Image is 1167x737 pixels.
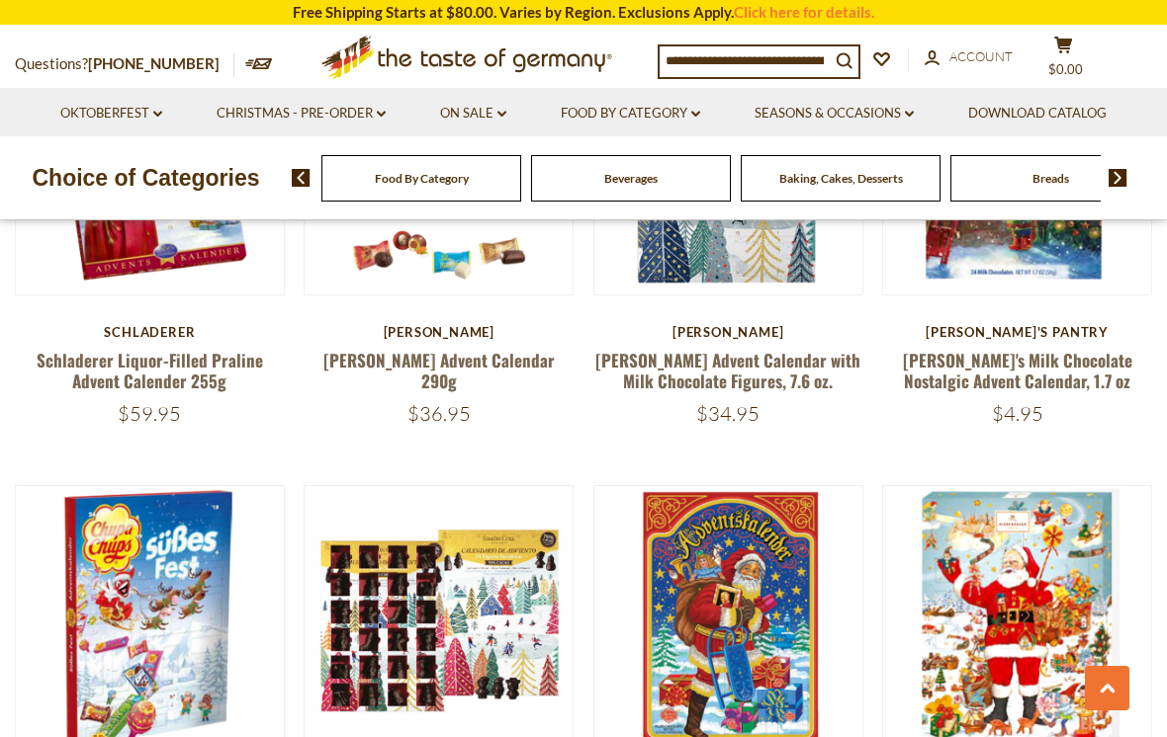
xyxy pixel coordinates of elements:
a: Food By Category [561,103,700,124]
img: next arrow [1109,169,1127,187]
a: Beverages [604,171,658,186]
a: Baking, Cakes, Desserts [779,171,903,186]
a: Christmas - PRE-ORDER [217,103,386,124]
a: [PERSON_NAME] Advent Calendar 290g [323,348,555,393]
a: Download Catalog [968,103,1107,124]
a: Breads [1032,171,1069,186]
a: Seasons & Occasions [755,103,914,124]
div: [PERSON_NAME]'s Pantry [882,324,1152,340]
a: Click here for details. [734,3,874,21]
span: $4.95 [992,401,1043,426]
a: Account [925,46,1013,68]
img: previous arrow [292,169,311,187]
span: $36.95 [407,401,471,426]
span: Account [949,48,1013,64]
a: [PHONE_NUMBER] [88,54,220,72]
div: [PERSON_NAME] [593,324,863,340]
span: $34.95 [696,401,760,426]
a: Schladerer Liquor-Filled Praline Advent Calender 255g [37,348,263,393]
a: [PERSON_NAME]'s Milk Chocolate Nostalgic Advent Calendar, 1.7 oz [903,348,1132,393]
span: $59.95 [118,401,181,426]
div: Schladerer [15,324,285,340]
a: Oktoberfest [60,103,162,124]
span: $0.00 [1048,61,1083,77]
button: $0.00 [1033,36,1093,85]
a: Food By Category [375,171,469,186]
a: On Sale [440,103,506,124]
a: [PERSON_NAME] Advent Calendar with Milk Chocolate Figures, 7.6 oz. [595,348,860,393]
div: [PERSON_NAME] [304,324,574,340]
p: Questions? [15,51,234,77]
